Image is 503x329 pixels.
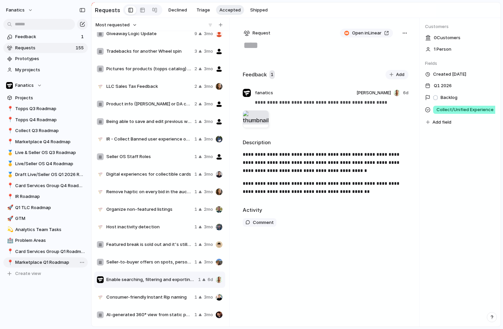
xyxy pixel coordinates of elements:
span: 1 [194,241,197,248]
div: 🚀Q1 TLC Roadmap [3,203,88,213]
span: Add field [432,119,451,126]
button: Comment [243,218,276,227]
button: 📍 [6,248,13,255]
div: 🚀GTM [3,213,88,224]
div: 🥇Draft Live/Seller OS Q1 2026 Roadmap [3,170,88,180]
a: Requests155 [3,43,88,53]
span: Being able to save and edit previous wheels [106,118,192,125]
span: [PERSON_NAME] [356,90,391,96]
span: Fanatics [15,82,34,89]
a: Feedback1 [3,32,88,42]
span: Organize non-featured listings [106,206,192,213]
span: Featured break is sold out and it's still pinned in the stream [106,241,192,248]
div: 💫 [7,226,12,233]
span: Prototypes [15,55,85,62]
span: Declined [168,7,187,14]
div: 📍 [7,248,12,255]
div: 🏥 [7,237,12,245]
span: 2 [194,83,197,90]
div: 📍Topps Q3 Roadmap [3,104,88,114]
button: 📍 [6,259,13,266]
span: Q1 TLC Roadmap [15,204,85,211]
span: Collect/Unified Experience [436,106,494,113]
div: 🥇 [7,160,12,168]
button: 🥇 [6,171,13,178]
span: IR Roadmap [15,193,85,200]
div: 📍 [7,116,12,124]
span: Q1 2026 [432,81,453,89]
span: 3mo [204,224,213,230]
button: fanatics [3,5,36,16]
span: Topps Q4 Roadmap [15,117,85,123]
span: 9 [194,30,197,37]
span: 3mo [204,153,213,160]
span: Backlog [441,94,457,101]
span: Enable searching, filtering and exporting by submission number for sold listings [106,276,195,283]
span: 2 [194,101,197,107]
a: 📍IR Roadmap [3,192,88,202]
button: Add [386,70,408,79]
div: 📍 [7,127,12,135]
div: 🚀 [7,204,12,211]
span: GTM [15,215,85,222]
span: Collect Q3 Roadmap [15,127,85,134]
span: Host inactivity detection [106,224,192,230]
span: 1 [194,206,197,213]
button: 🥇 [6,149,13,156]
span: Most requested [96,22,130,28]
span: 1 [194,224,197,230]
h2: Activity [243,206,262,214]
span: Draft Live/Seller OS Q1 2026 Roadmap [15,171,85,178]
span: 3mo [204,83,213,90]
a: 📍Collect Q3 Roadmap [3,126,88,136]
a: 🥇Live/Seller OS Q4 Roadmap [3,159,88,169]
span: 3mo [204,241,213,248]
span: Analytics Team Tasks [15,226,85,233]
span: 2mo [204,206,213,213]
span: 3mo [204,188,213,195]
span: 1 [194,136,197,143]
span: 3mo [204,48,213,55]
button: 📍 [6,105,13,112]
span: Card Services Group Q1 Roadmap [15,248,85,255]
span: 0 Customer s [434,34,460,41]
button: 🥇 [6,160,13,167]
span: 1 [81,33,85,40]
span: Pictures for products (topps catalog) or upload pictures manually [106,66,192,72]
a: 📍Card Services Group Q4 Roadmap [3,181,88,191]
span: Open in Linear [352,30,381,36]
span: 3mo [204,66,213,72]
span: 3mo [204,118,213,125]
a: 💫Analytics Team Tasks [3,225,88,235]
h2: Description [243,139,408,147]
button: 🚀 [6,204,13,211]
span: 155 [76,45,85,51]
span: 1 [194,153,197,160]
button: Shipped [247,5,271,15]
a: 📍Topps Q4 Roadmap [3,115,88,125]
span: Projects [15,95,85,101]
span: Remove haptic on every bid in the auction [106,188,192,195]
button: Most requested [95,21,138,29]
button: Add field [425,118,452,127]
span: Created [DATE] [433,71,466,78]
button: 📍 [6,193,13,200]
div: 📍 [7,259,12,267]
button: 🏥 [6,237,13,244]
a: 🏥Problem Areas [3,235,88,246]
button: 🚀 [6,215,13,222]
a: Projects [3,93,88,103]
span: Seller-to-buyer offers on spots, personals etc. [106,259,192,265]
span: Problem Areas [15,237,85,244]
div: 📍 [7,182,12,189]
span: Digital experiences for collectible cards [106,171,192,178]
span: 1 [194,118,197,125]
span: 3mo [204,171,213,178]
span: 1 [194,188,197,195]
span: 3mo [204,311,213,318]
span: AI-generated 360° view from static photos [106,311,192,318]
